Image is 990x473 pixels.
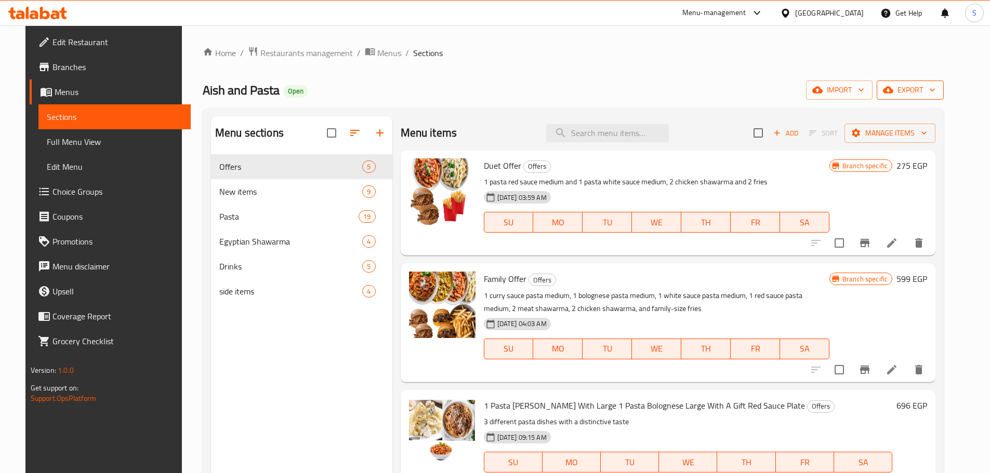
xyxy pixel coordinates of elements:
[30,329,191,354] a: Grocery Checklist
[30,179,191,204] a: Choice Groups
[30,304,191,329] a: Coverage Report
[52,185,182,198] span: Choice Groups
[211,179,392,204] div: New items9
[808,400,834,412] span: Offers
[853,127,927,140] span: Manage items
[731,212,780,233] button: FR
[682,7,746,19] div: Menu-management
[484,452,543,472] button: SU
[537,341,578,356] span: MO
[735,341,776,356] span: FR
[632,339,681,359] button: WE
[52,61,182,73] span: Branches
[802,125,844,141] span: Select section first
[284,87,308,96] span: Open
[219,210,359,223] div: Pasta
[52,210,182,223] span: Coupons
[721,455,771,470] span: TH
[583,212,632,233] button: TU
[972,7,976,19] span: S
[52,285,182,298] span: Upsell
[321,122,342,144] span: Select all sections
[363,287,375,296] span: 4
[533,212,583,233] button: MO
[484,158,521,173] span: Duet Offer
[219,235,362,248] span: Egyptian Shawarma
[717,452,775,472] button: TH
[484,289,829,315] p: 1 curry sauce pasta medium, 1 bolognese pasta medium, 1 white sauce pasta medium, 1 red sauce pas...
[409,272,476,338] img: Family Offer
[240,47,244,59] li: /
[636,215,677,230] span: WE
[906,231,931,255] button: delete
[886,363,898,376] a: Edit menu item
[587,341,628,356] span: TU
[543,452,601,472] button: MO
[896,272,927,286] h6: 599 EGP
[38,154,191,179] a: Edit Menu
[47,111,182,123] span: Sections
[484,339,534,359] button: SU
[484,271,526,287] span: Family Offer
[363,237,375,247] span: 4
[363,262,375,272] span: 5
[828,232,850,254] span: Select to update
[484,212,534,233] button: SU
[877,80,944,100] button: export
[685,341,727,356] span: TH
[747,122,769,144] span: Select section
[583,339,632,359] button: TU
[30,229,191,254] a: Promotions
[47,160,182,173] span: Edit Menu
[31,391,97,405] a: Support.OpsPlatform
[367,120,392,145] button: Add section
[806,80,873,100] button: import
[219,160,362,173] span: Offers
[52,335,182,347] span: Grocery Checklist
[681,212,731,233] button: TH
[784,215,825,230] span: SA
[52,36,182,48] span: Edit Restaurant
[735,215,776,230] span: FR
[30,55,191,79] a: Branches
[215,125,284,141] h2: Menu sections
[362,160,375,173] div: items
[58,363,74,377] span: 1.0.0
[523,160,551,173] div: Offers
[529,274,556,286] span: Offers
[834,452,892,472] button: SA
[203,46,944,60] nav: breadcrumb
[219,185,362,198] span: New items
[30,279,191,304] a: Upsell
[828,359,850,381] span: Select to update
[838,274,892,284] span: Branch specific
[342,120,367,145] span: Sort sections
[587,215,628,230] span: TU
[365,46,401,60] a: Menus
[772,127,800,139] span: Add
[31,381,78,395] span: Get support on:
[30,254,191,279] a: Menu disclaimer
[632,212,681,233] button: WE
[537,215,578,230] span: MO
[795,7,864,19] div: [GEOGRAPHIC_DATA]
[906,357,931,382] button: delete
[52,310,182,322] span: Coverage Report
[363,187,375,197] span: 9
[362,260,375,273] div: items
[219,260,362,273] span: Drinks
[357,47,361,59] li: /
[55,86,182,98] span: Menus
[529,274,556,286] div: Offers
[211,279,392,304] div: side items4
[284,85,308,98] div: Open
[663,455,713,470] span: WE
[776,452,834,472] button: FR
[362,185,375,198] div: items
[547,455,597,470] span: MO
[359,210,375,223] div: items
[52,260,182,273] span: Menu disclaimer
